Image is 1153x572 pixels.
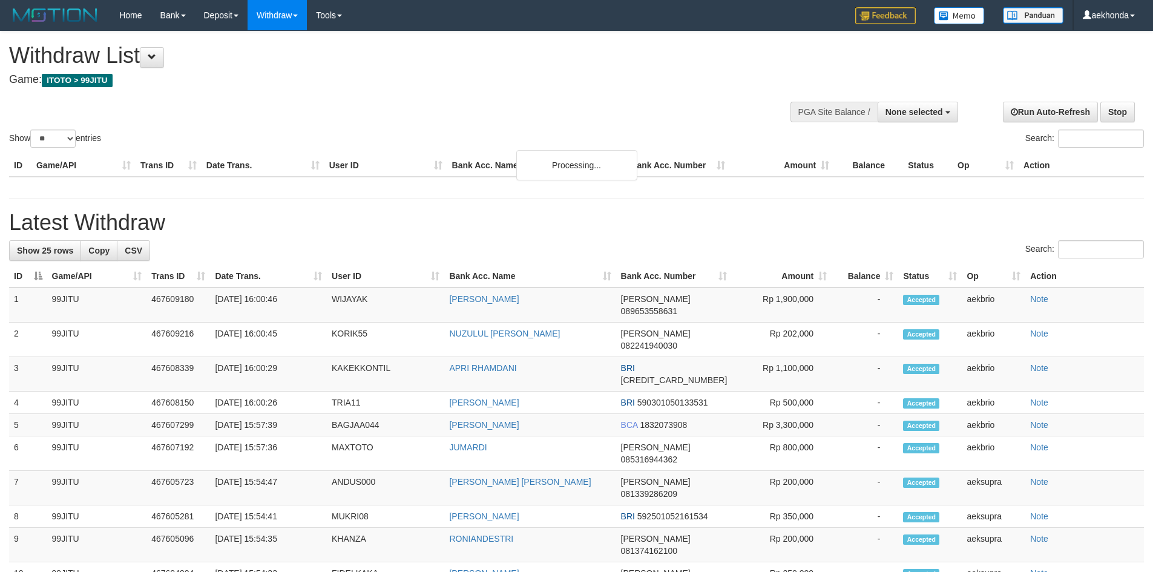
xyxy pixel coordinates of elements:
[962,505,1025,528] td: aeksupra
[88,246,110,255] span: Copy
[449,329,560,338] a: NUZULUL [PERSON_NAME]
[47,392,147,414] td: 99JITU
[125,246,142,255] span: CSV
[327,528,444,562] td: KHANZA
[732,265,832,288] th: Amount: activate to sort column ascending
[9,505,47,528] td: 8
[732,323,832,357] td: Rp 202,000
[146,505,210,528] td: 467605281
[732,505,832,528] td: Rp 350,000
[962,357,1025,392] td: aekbrio
[1030,511,1048,521] a: Note
[832,265,898,288] th: Balance: activate to sort column ascending
[832,288,898,323] td: -
[9,44,757,68] h1: Withdraw List
[903,295,939,305] span: Accepted
[962,471,1025,505] td: aeksupra
[9,471,47,505] td: 7
[80,240,117,261] a: Copy
[1030,329,1048,338] a: Note
[1025,265,1144,288] th: Action
[47,505,147,528] td: 99JITU
[903,478,939,488] span: Accepted
[210,505,327,528] td: [DATE] 15:54:41
[1030,398,1048,407] a: Note
[732,288,832,323] td: Rp 1,900,000
[621,363,635,373] span: BRI
[621,398,635,407] span: BRI
[47,528,147,562] td: 99JITU
[327,392,444,414] td: TRIA11
[449,511,519,521] a: [PERSON_NAME]
[732,436,832,471] td: Rp 800,000
[962,392,1025,414] td: aekbrio
[832,505,898,528] td: -
[903,512,939,522] span: Accepted
[953,154,1019,177] th: Op
[832,414,898,436] td: -
[1058,130,1144,148] input: Search:
[962,265,1025,288] th: Op: activate to sort column ascending
[832,436,898,471] td: -
[903,154,953,177] th: Status
[898,265,962,288] th: Status: activate to sort column ascending
[621,477,691,487] span: [PERSON_NAME]
[146,265,210,288] th: Trans ID: activate to sort column ascending
[210,357,327,392] td: [DATE] 16:00:29
[30,130,76,148] select: Showentries
[732,357,832,392] td: Rp 1,100,000
[621,329,691,338] span: [PERSON_NAME]
[903,443,939,453] span: Accepted
[855,7,916,24] img: Feedback.jpg
[47,357,147,392] td: 99JITU
[9,288,47,323] td: 1
[327,471,444,505] td: ANDUS000
[47,288,147,323] td: 99JITU
[878,102,958,122] button: None selected
[146,357,210,392] td: 467608339
[17,246,73,255] span: Show 25 rows
[1030,363,1048,373] a: Note
[832,392,898,414] td: -
[47,323,147,357] td: 99JITU
[146,528,210,562] td: 467605096
[616,265,732,288] th: Bank Acc. Number: activate to sort column ascending
[1030,442,1048,452] a: Note
[210,528,327,562] td: [DATE] 15:54:35
[1100,102,1135,122] a: Stop
[9,74,757,86] h4: Game:
[790,102,878,122] div: PGA Site Balance /
[47,265,147,288] th: Game/API: activate to sort column ascending
[903,421,939,431] span: Accepted
[903,364,939,374] span: Accepted
[449,398,519,407] a: [PERSON_NAME]
[637,511,708,521] span: Copy 592501052161534 to clipboard
[621,546,677,556] span: Copy 081374162100 to clipboard
[444,265,616,288] th: Bank Acc. Name: activate to sort column ascending
[962,323,1025,357] td: aekbrio
[210,323,327,357] td: [DATE] 16:00:45
[832,471,898,505] td: -
[1019,154,1144,177] th: Action
[210,414,327,436] td: [DATE] 15:57:39
[9,240,81,261] a: Show 25 rows
[9,211,1144,235] h1: Latest Withdraw
[621,294,691,304] span: [PERSON_NAME]
[621,489,677,499] span: Copy 081339286209 to clipboard
[621,442,691,452] span: [PERSON_NAME]
[732,528,832,562] td: Rp 200,000
[47,436,147,471] td: 99JITU
[730,154,834,177] th: Amount
[146,414,210,436] td: 467607299
[621,420,638,430] span: BCA
[621,375,728,385] span: Copy 146801002239537 to clipboard
[1030,477,1048,487] a: Note
[210,265,327,288] th: Date Trans.: activate to sort column ascending
[31,154,136,177] th: Game/API
[9,265,47,288] th: ID: activate to sort column descending
[962,436,1025,471] td: aekbrio
[327,265,444,288] th: User ID: activate to sort column ascending
[640,420,687,430] span: Copy 1832073908 to clipboard
[324,154,447,177] th: User ID
[903,329,939,340] span: Accepted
